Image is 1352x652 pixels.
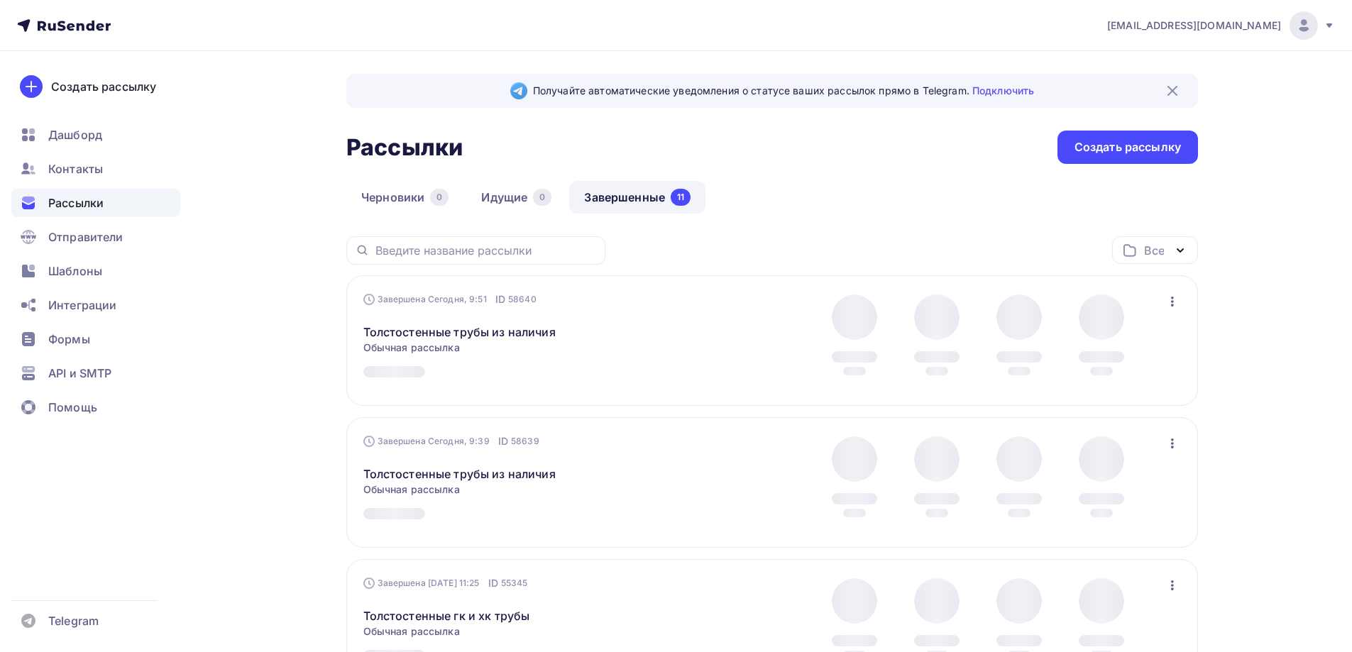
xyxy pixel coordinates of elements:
h2: Рассылки [346,133,463,162]
a: Идущие0 [466,181,566,214]
span: ID [495,292,505,306]
span: 55345 [501,576,528,590]
div: Завершена [DATE] 11:25 [363,576,528,590]
div: 0 [430,189,449,206]
span: Помощь [48,399,97,416]
span: Шаблоны [48,263,102,280]
span: ID [488,576,498,590]
a: Завершенные11 [569,181,705,214]
a: Рассылки [11,189,180,217]
span: Telegram [48,612,99,629]
div: Завершена Сегодня, 9:51 [363,292,537,306]
a: Черновики0 [346,181,463,214]
div: Все [1144,242,1164,259]
span: Дашборд [48,126,102,143]
a: Отправители [11,223,180,251]
span: Обычная рассылка [363,624,460,639]
div: Создать рассылку [1075,139,1181,155]
img: Telegram [510,82,527,99]
span: Обычная рассылка [363,341,460,355]
div: 0 [533,189,551,206]
a: Дашборд [11,121,180,149]
a: Контакты [11,155,180,183]
span: Интеграции [48,297,116,314]
span: ID [498,434,508,448]
div: Создать рассылку [51,78,156,95]
span: 58640 [508,292,537,306]
span: Отправители [48,228,123,245]
div: 11 [671,189,691,206]
span: [EMAIL_ADDRESS][DOMAIN_NAME] [1107,18,1281,33]
span: API и SMTP [48,365,111,382]
span: Получайте автоматические уведомления о статусе ваших рассылок прямо в Telegram. [533,84,1034,98]
div: Завершена Сегодня, 9:39 [363,434,539,448]
span: Контакты [48,160,103,177]
a: Толстостенные трубы из наличия [363,465,556,482]
span: 58639 [511,434,539,448]
span: Рассылки [48,194,104,211]
input: Введите название рассылки [375,243,597,258]
button: Все [1112,236,1198,264]
a: Толстостенные гк и хк трубы [363,607,530,624]
a: Формы [11,325,180,353]
a: Толстостенные трубы из наличия [363,324,556,341]
a: Подключить [972,84,1034,96]
a: [EMAIL_ADDRESS][DOMAIN_NAME] [1107,11,1335,40]
span: Формы [48,331,90,348]
span: Обычная рассылка [363,482,460,497]
a: Шаблоны [11,257,180,285]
